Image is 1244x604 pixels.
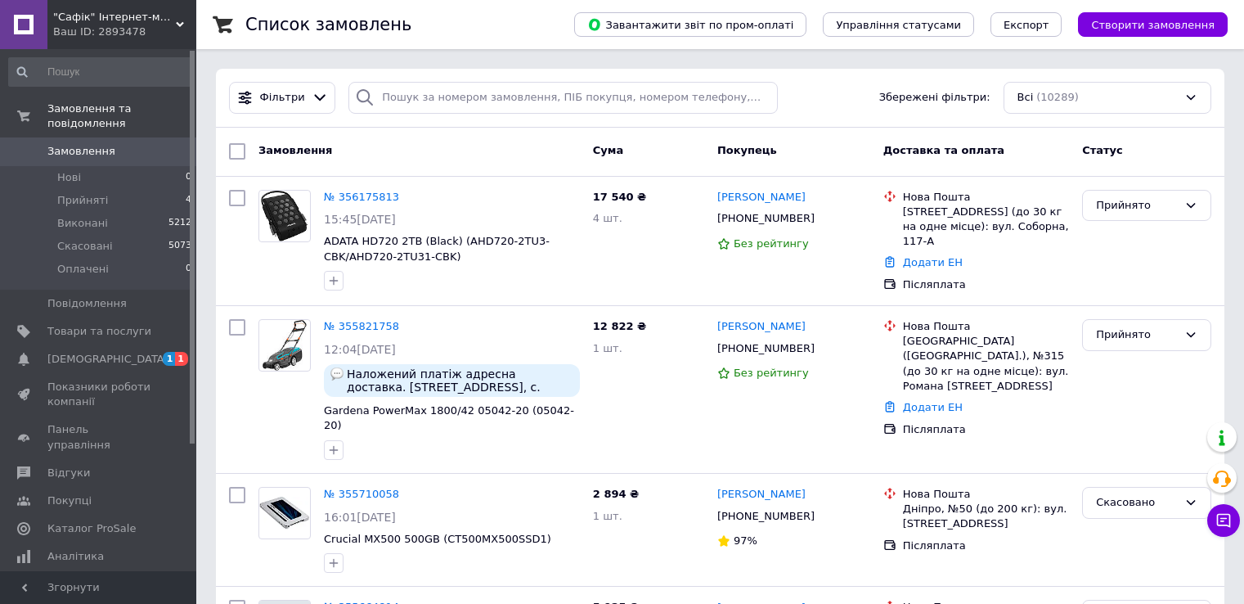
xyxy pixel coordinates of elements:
[47,380,151,409] span: Показники роботи компанії
[593,144,623,156] span: Cума
[324,320,399,332] a: № 355821758
[57,262,109,277] span: Оплачені
[714,506,818,527] div: [PHONE_NUMBER]
[903,277,1069,292] div: Післяплата
[903,334,1069,394] div: [GEOGRAPHIC_DATA] ([GEOGRAPHIC_DATA].), №315 (до 30 кг на одне місце): вул. Романа [STREET_ADDRESS]
[47,324,151,339] span: Товари та послуги
[324,213,396,226] span: 15:45[DATE]
[47,101,196,131] span: Замовлення та повідомлення
[347,367,573,394] span: Наложений платіж адресна доставка. [STREET_ADDRESS], с. Мигія, [GEOGRAPHIC_DATA], [GEOGRAPHIC_DATA].
[47,521,136,536] span: Каталог ProSale
[714,208,818,229] div: [PHONE_NUMBER]
[261,191,308,241] img: Фото товару
[836,19,961,31] span: Управління статусами
[47,144,115,159] span: Замовлення
[903,422,1069,437] div: Післяплата
[593,342,622,354] span: 1 шт.
[1078,12,1228,37] button: Створити замовлення
[186,193,191,208] span: 4
[587,17,793,32] span: Завантажити звіт по пром-оплаті
[717,144,777,156] span: Покупець
[259,497,310,530] img: Фото товару
[883,144,1004,156] span: Доставка та оплата
[717,319,806,335] a: [PERSON_NAME]
[263,320,308,371] img: Фото товару
[903,401,963,413] a: Додати ЕН
[903,487,1069,502] div: Нова Пошта
[1096,327,1178,344] div: Прийнято
[717,190,806,205] a: [PERSON_NAME]
[1004,19,1049,31] span: Експорт
[903,502,1069,531] div: Дніпро, №50 (до 200 кг): вул. [STREET_ADDRESS]
[324,511,396,524] span: 16:01[DATE]
[47,296,127,311] span: Повідомлення
[57,216,108,231] span: Виконані
[903,256,963,268] a: Додати ЕН
[823,12,974,37] button: Управління статусами
[734,367,809,379] span: Без рейтингу
[53,10,176,25] span: "Сафік" Інтернет-магазин електротоварів
[1096,197,1178,214] div: Прийнято
[593,191,646,203] span: 17 540 ₴
[1091,19,1215,31] span: Створити замовлення
[47,549,104,564] span: Аналітика
[175,352,188,366] span: 1
[57,193,108,208] span: Прийняті
[330,367,344,381] img: :speech_balloon:
[1096,494,1178,512] div: Скасовано
[324,488,399,500] a: № 355710058
[348,82,778,114] input: Пошук за номером замовлення, ПІБ покупця, номером телефону, Email, номером накладної
[163,352,176,366] span: 1
[1082,144,1123,156] span: Статус
[324,235,550,263] a: ADATA HD720 2TB (Black) (AHD720-2TU3-CBK/AHD720-2TU31-CBK)
[324,533,551,545] a: Crucial MX500 500GB (CT500MX500SSD1)
[1062,18,1228,30] a: Створити замовлення
[593,488,639,500] span: 2 894 ₴
[47,466,90,480] span: Відгуки
[714,338,818,359] div: [PHONE_NUMBER]
[903,539,1069,553] div: Післяплата
[1017,90,1034,106] span: Всі
[258,319,311,372] a: Фото товару
[47,422,151,452] span: Панель управління
[324,404,574,432] a: Gardena PowerMax 1800/42 05042-20 (05042-20)
[57,170,81,185] span: Нові
[593,212,622,224] span: 4 шт.
[1036,91,1079,103] span: (10289)
[734,534,757,547] span: 97%
[57,239,113,254] span: Скасовані
[990,12,1062,37] button: Експорт
[734,237,809,250] span: Без рейтингу
[1207,504,1240,537] button: Чат з покупцем
[258,144,332,156] span: Замовлення
[903,319,1069,334] div: Нова Пошта
[260,90,305,106] span: Фільтри
[574,12,806,37] button: Завантажити звіт по пром-оплаті
[47,494,92,508] span: Покупці
[258,190,311,242] a: Фото товару
[186,170,191,185] span: 0
[168,216,191,231] span: 5212
[258,487,311,539] a: Фото товару
[324,191,399,203] a: № 356175813
[879,90,990,106] span: Збережені фільтри:
[47,352,168,367] span: [DEMOGRAPHIC_DATA]
[8,57,193,87] input: Пошук
[717,487,806,503] a: [PERSON_NAME]
[168,239,191,254] span: 5073
[903,205,1069,250] div: [STREET_ADDRESS] (до 30 кг на одне місце): вул. Соборна, 117-А
[324,343,396,356] span: 12:04[DATE]
[245,15,411,34] h1: Список замовлень
[186,262,191,277] span: 0
[593,320,646,332] span: 12 822 ₴
[593,510,622,522] span: 1 шт.
[53,25,196,39] div: Ваш ID: 2893478
[903,190,1069,205] div: Нова Пошта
